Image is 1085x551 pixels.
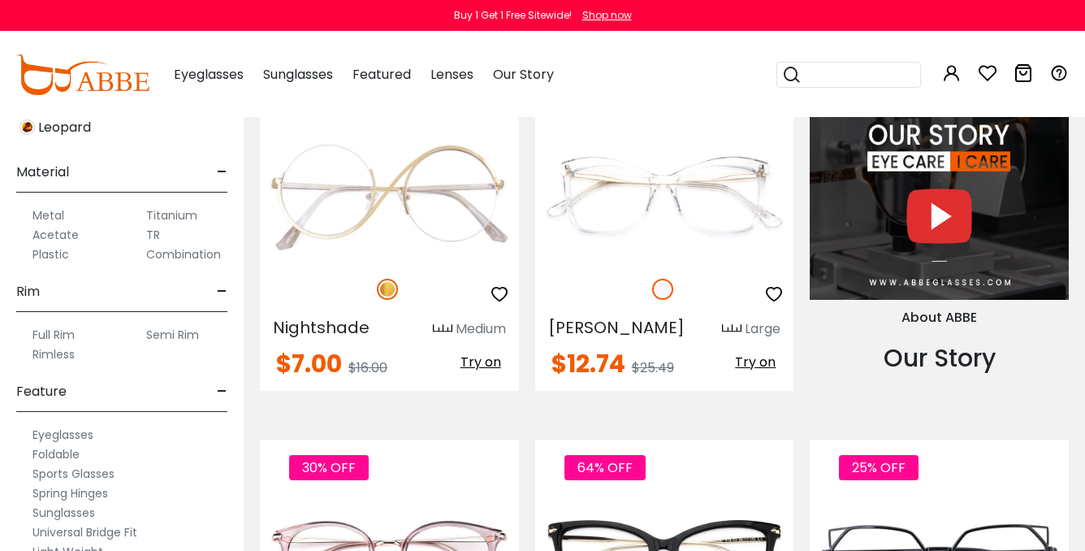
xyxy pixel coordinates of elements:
[548,316,685,339] span: [PERSON_NAME]
[146,206,197,225] label: Titanium
[276,346,342,381] span: $7.00
[535,131,794,260] img: Translucent Bertha - Acetate,Metal ,Universal Bridge Fit
[493,65,554,84] span: Our Story
[32,425,93,445] label: Eyeglasses
[217,272,227,311] span: -
[456,352,506,373] button: Try on
[146,225,160,245] label: TR
[174,65,244,84] span: Eyeglasses
[810,308,1069,328] div: About ABBE
[730,352,780,373] button: Try on
[456,319,506,339] div: Medium
[260,131,519,260] img: Gold Nightshade - Metal ,Adjust Nose Pads
[32,345,75,364] label: Rimless
[348,358,387,377] span: $16.00
[460,353,501,371] span: Try on
[810,340,1069,376] div: Our Story
[454,8,572,23] div: Buy 1 Get 1 Free Sitewide!
[32,503,95,523] label: Sunglasses
[574,8,632,22] a: Shop now
[146,325,199,345] label: Semi Rim
[16,272,40,311] span: Rim
[32,245,69,264] label: Plastic
[32,484,108,503] label: Spring Hinges
[352,65,411,84] span: Featured
[433,323,452,336] img: size ruler
[16,54,149,95] img: abbeglasses.com
[810,72,1069,299] img: About Us
[564,455,646,480] span: 64% OFF
[632,358,674,377] span: $25.49
[551,346,625,381] span: $12.74
[652,279,673,300] img: Translucent
[839,455,919,480] span: 25% OFF
[722,323,741,336] img: size ruler
[289,455,369,480] span: 30% OFF
[32,523,137,542] label: Universal Bridge Fit
[273,316,370,339] span: Nightshade
[32,325,75,345] label: Full Rim
[16,372,67,411] span: Feature
[146,245,221,264] label: Combination
[377,279,398,300] img: Gold
[263,65,333,84] span: Sunglasses
[16,153,69,192] span: Material
[32,445,80,464] label: Foldable
[217,153,227,192] span: -
[32,206,64,225] label: Metal
[32,225,79,245] label: Acetate
[217,372,227,411] span: -
[745,319,780,339] div: Large
[19,119,35,135] img: Leopard
[430,65,473,84] span: Lenses
[582,8,632,23] div: Shop now
[735,353,776,371] span: Try on
[38,118,91,137] span: Leopard
[32,464,115,484] label: Sports Glasses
